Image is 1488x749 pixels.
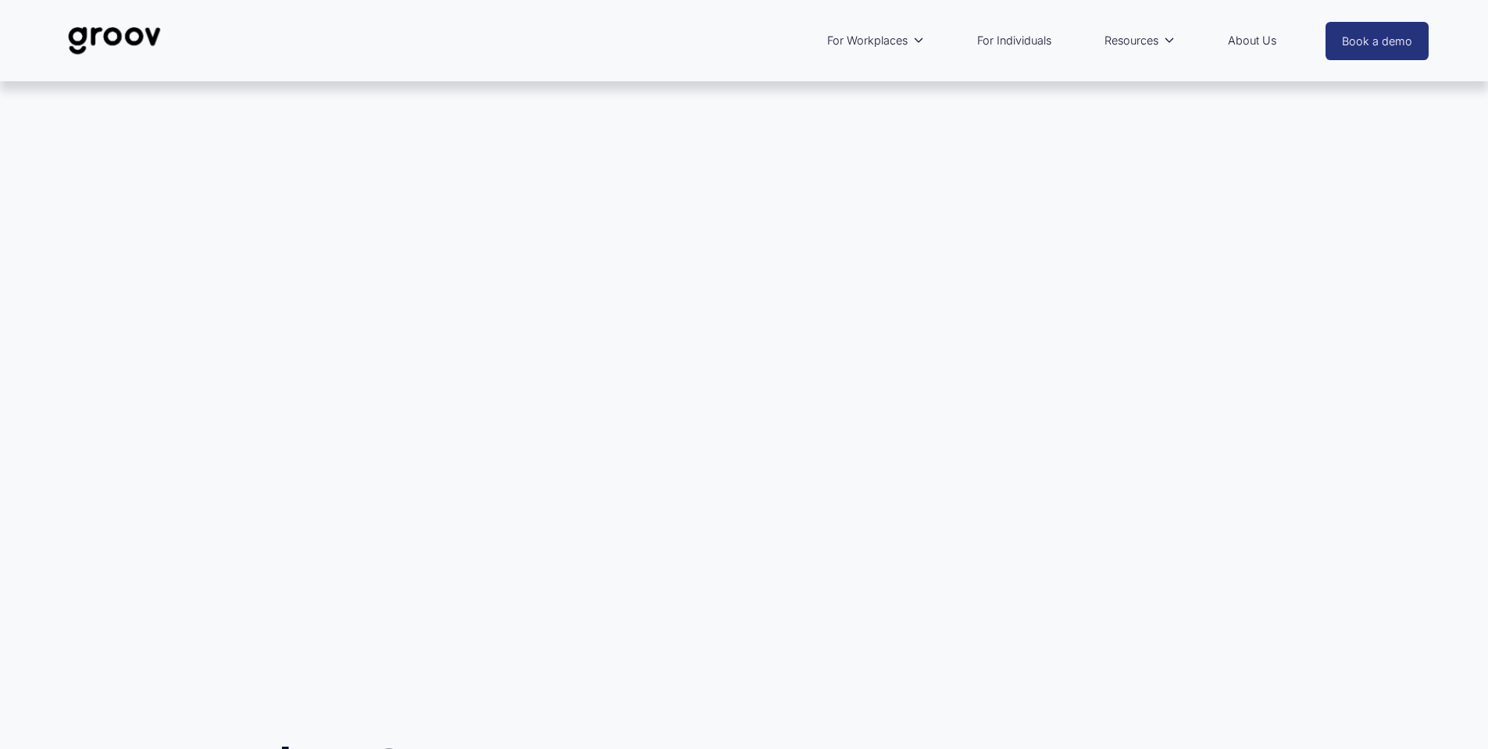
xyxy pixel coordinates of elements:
[1097,23,1183,59] a: folder dropdown
[1326,22,1429,60] a: Book a demo
[827,30,908,51] span: For Workplaces
[1104,30,1158,51] span: Resources
[1220,23,1284,59] a: About Us
[819,23,933,59] a: folder dropdown
[59,15,169,66] img: Groov | Unlock Human Potential at Work and in Life
[969,23,1059,59] a: For Individuals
